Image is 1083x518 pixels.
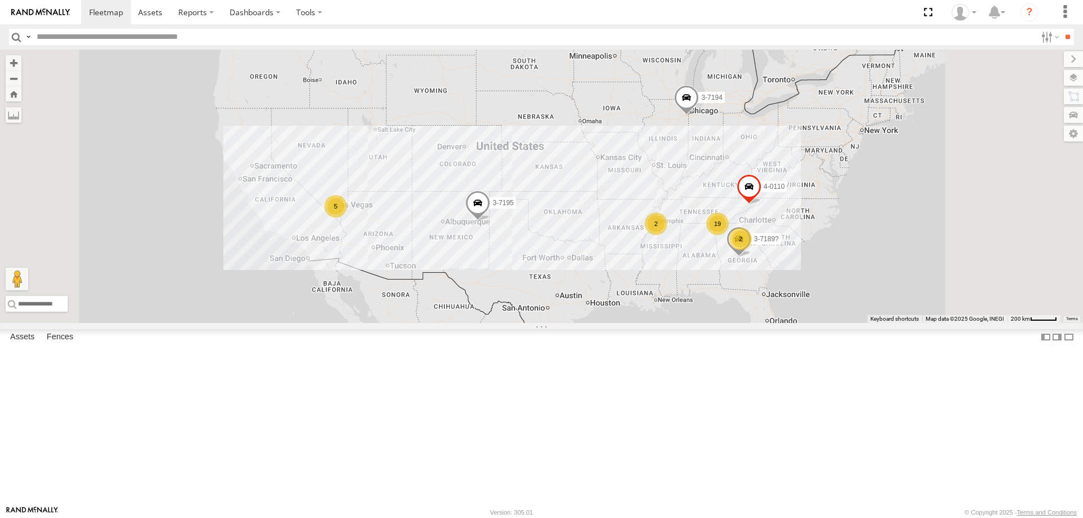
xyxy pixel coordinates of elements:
[1020,3,1038,21] i: ?
[1017,509,1077,516] a: Terms and Conditions
[492,199,513,207] span: 3-7195
[1063,329,1075,346] label: Hide Summary Table
[6,86,21,101] button: Zoom Home
[324,195,347,218] div: 5
[1051,329,1063,346] label: Dock Summary Table to the Right
[701,94,722,101] span: 3-7194
[6,55,21,70] button: Zoom in
[1040,329,1051,346] label: Dock Summary Table to the Left
[6,70,21,86] button: Zoom out
[1064,126,1083,141] label: Map Settings
[24,29,33,45] label: Search Query
[926,316,1004,322] span: Map data ©2025 Google, INEGI
[706,212,729,235] div: 19
[754,235,778,243] span: 3-7189?
[645,212,667,235] div: 2
[764,183,785,191] span: 4-0110
[948,4,980,21] div: Luis Barrios
[490,509,533,516] div: Version: 305.01
[5,329,40,345] label: Assets
[6,107,21,123] label: Measure
[870,315,919,323] button: Keyboard shortcuts
[1066,317,1078,321] a: Terms
[1011,316,1030,322] span: 200 km
[41,329,79,345] label: Fences
[965,509,1077,516] div: © Copyright 2025 -
[6,268,28,290] button: Drag Pegman onto the map to open Street View
[1007,315,1060,323] button: Map Scale: 200 km per 44 pixels
[1037,29,1061,45] label: Search Filter Options
[729,228,752,250] div: 2
[6,507,58,518] a: Visit our Website
[11,8,70,16] img: rand-logo.svg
